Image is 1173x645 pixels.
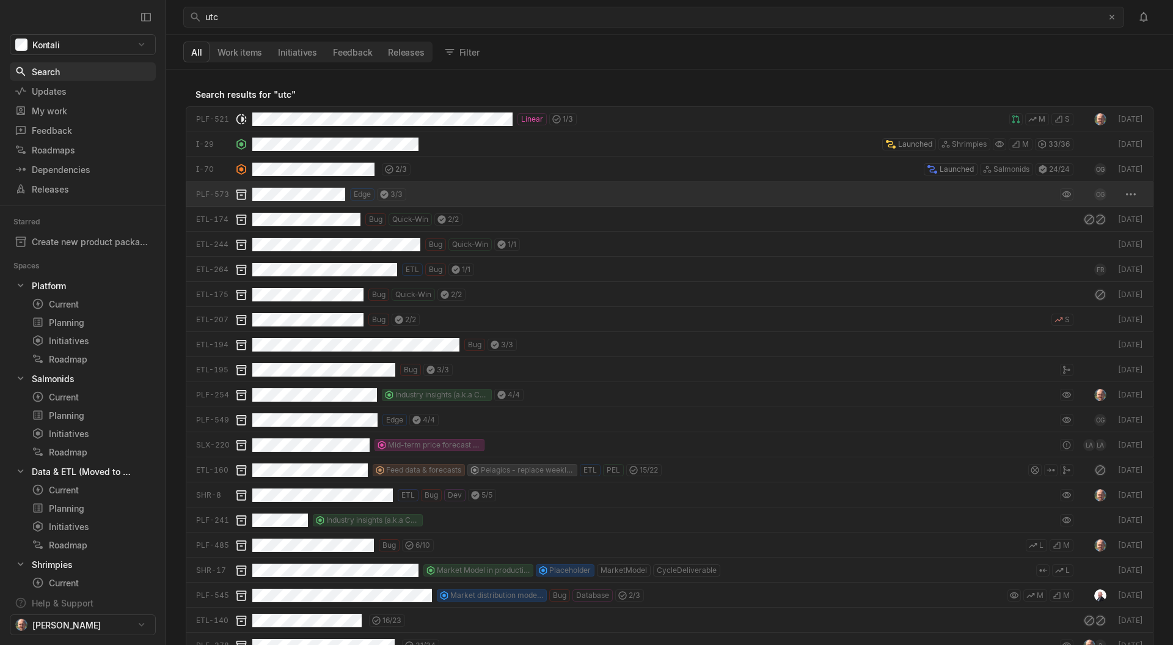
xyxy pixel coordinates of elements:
span: 1 / 1 [508,239,516,250]
span: Search results for " utc " [195,88,296,101]
a: PLF-521Linear1/3MS[DATE] [186,106,1153,131]
div: [DATE] [1116,565,1143,576]
a: Current [27,574,156,591]
span: PEL [607,465,620,476]
div: Updates [15,85,151,98]
span: Database [576,590,609,601]
a: Shrimpies [10,556,156,573]
span: S [1065,114,1070,125]
span: M [1022,139,1029,150]
div: My work [15,105,151,117]
img: profile.jpeg [15,619,27,631]
span: 4 / 4 [508,389,520,400]
div: Initiatives [32,334,151,347]
a: Data & ETL (Moved to Linear) [10,463,156,480]
span: MarketModel [601,565,647,576]
a: ETL-195Bug3/3[DATE] [186,357,1153,382]
button: Feedback [325,42,380,62]
div: grid [166,70,1173,645]
span: OG [1096,188,1105,201]
div: [DATE] [1116,364,1143,375]
a: PLF-549Edge4/4OG[DATE] [186,407,1153,432]
a: ETL-174BugQuick-Win2/2[DATE] [186,207,1153,232]
span: ETL [583,465,597,476]
span: 2 / 2 [451,289,462,300]
span: Bug [425,490,438,501]
span: M [1037,590,1043,601]
span: Bug [369,214,382,225]
div: Roadmap [32,446,151,459]
a: Roadmap [27,350,156,367]
div: ETL-175 [196,289,230,300]
span: Linear [521,114,543,125]
span: CycleDeliverable [657,565,717,576]
span: Launched [898,139,932,150]
a: Updates [10,82,156,100]
span: Mid-term price forecast (12-18 months) [388,440,481,451]
span: Industry insights (a.k.a Corporate intel) [326,515,419,526]
div: Current [32,484,151,496]
span: Placeholder [549,565,591,576]
div: [DATE] [1116,164,1143,175]
a: ETL-244BugQuick-Win1/1[DATE] [186,232,1153,257]
span: Dev [448,490,462,501]
a: SHR-17Market Model in production and on EdgePlaceholderMarketModelCycleDeliverableL[DATE] [186,558,1153,583]
span: 1 / 3 [563,114,573,125]
div: Dependencies [15,163,151,176]
span: Bug [404,364,417,375]
span: 15 / 22 [640,465,658,476]
span: Bug [382,540,396,551]
div: [DATE] [1116,214,1143,225]
a: PLF-485Bug6/10LM[DATE] [186,533,1153,558]
div: Salmonids [32,372,75,385]
div: [DATE] [1116,490,1143,501]
span: Bug [553,590,566,601]
a: Planning [27,407,156,424]
div: ETL-264 [196,264,230,275]
div: PLF-549 [196,415,230,426]
div: Search [15,65,151,78]
div: ETL-244 [196,239,230,250]
div: ETL-207 [196,314,230,325]
span: M [1039,114,1045,125]
span: Market Model in production and on Edge [437,565,530,576]
a: ETL-194Bug3/3[DATE] [186,332,1153,357]
div: [DATE] [1116,139,1143,150]
div: ETL-140 [196,615,230,626]
a: Releases [10,180,156,198]
a: ETL-264ETLBug1/1FR[DATE] [186,257,1153,282]
a: ETL-207Bug2/2S[DATE] [186,307,1153,332]
button: All [183,42,210,62]
div: Shrimpies [32,558,73,571]
div: Initiatives [32,520,151,533]
a: Salmonids [10,370,156,387]
div: PLF-545 [196,590,230,601]
span: Bug [429,239,442,250]
a: ETL-160Feed data & forecastsPelagics - replace weekly reportETLPEL15/22[DATE] [186,457,1153,482]
span: ETL [401,490,415,501]
span: M [1063,540,1070,551]
a: ETL-175BugQuick-Win2/2[DATE] [186,282,1153,307]
span: 3 / 3 [501,339,513,350]
span: utc [205,12,218,22]
a: Feedback [10,121,156,139]
a: Platform [10,277,156,294]
div: PLF-521 [196,114,230,125]
a: SLX-220Mid-term price forecast (12-18 months)LALA[DATE] [186,432,1153,457]
a: Search [10,62,156,81]
a: PLF-241Industry insights (a.k.a Corporate intel)[DATE] [186,507,1153,533]
span: S [1065,314,1070,325]
span: Edge [354,189,371,200]
a: Initiatives [27,332,156,349]
a: ETL-14016/23[DATE] [186,608,1153,633]
a: Roadmaps [10,141,156,159]
div: Planning [32,502,151,515]
img: DSC_1296.JPG [1094,589,1106,602]
div: SLX-220 [196,440,230,451]
a: Initiatives [27,425,156,442]
div: I-29 [196,139,230,150]
span: Bug [468,339,481,350]
a: Roadmap [27,536,156,553]
div: ETL-174 [196,214,230,225]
